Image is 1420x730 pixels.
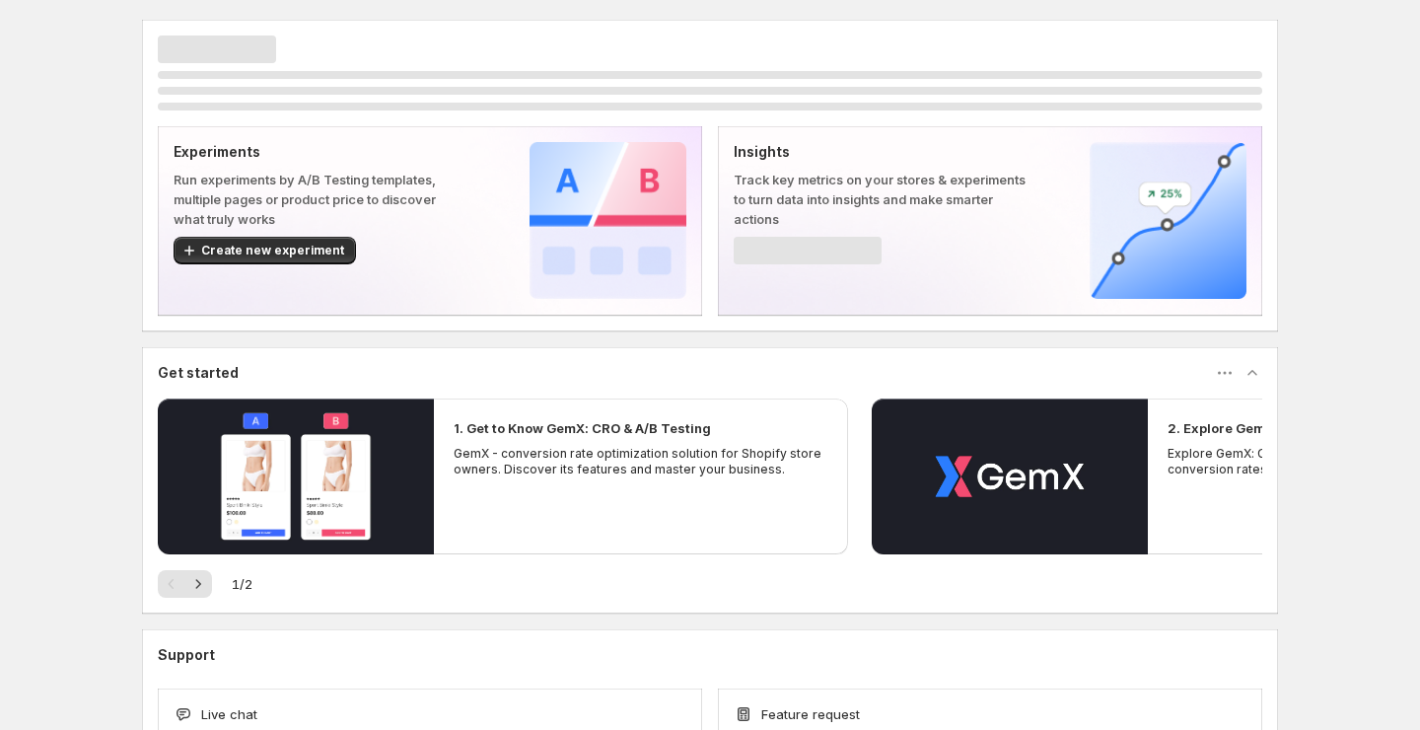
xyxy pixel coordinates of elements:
[158,570,212,598] nav: Pagination
[454,446,828,477] p: GemX - conversion rate optimization solution for Shopify store owners. Discover its features and ...
[872,399,1148,554] button: Play video
[734,142,1027,162] p: Insights
[174,237,356,264] button: Create new experiment
[174,142,466,162] p: Experiments
[158,399,434,554] button: Play video
[734,170,1027,229] p: Track key metrics on your stores & experiments to turn data into insights and make smarter actions
[201,243,344,258] span: Create new experiment
[201,704,257,724] span: Live chat
[1090,142,1246,299] img: Insights
[158,645,215,665] h3: Support
[174,170,466,229] p: Run experiments by A/B Testing templates, multiple pages or product price to discover what truly ...
[530,142,686,299] img: Experiments
[158,363,239,383] h3: Get started
[232,574,252,594] span: 1 / 2
[761,704,860,724] span: Feature request
[184,570,212,598] button: Next
[454,418,711,438] h2: 1. Get to Know GemX: CRO & A/B Testing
